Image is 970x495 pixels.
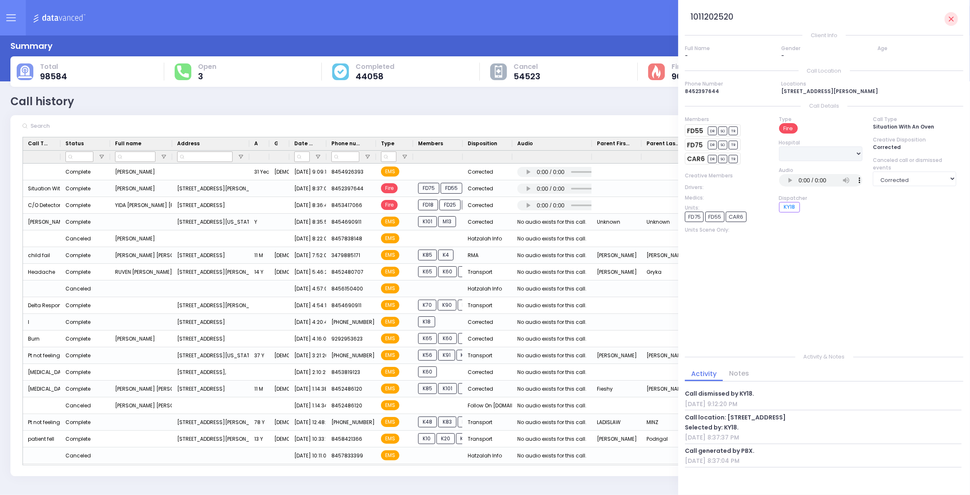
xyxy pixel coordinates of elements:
[289,347,326,364] div: [DATE] 3:21:26 PM
[65,283,91,294] div: Canceled
[172,264,249,280] div: [STREET_ADDRESS][PERSON_NAME]
[289,364,326,381] div: [DATE] 2:10:25 PM
[331,252,360,259] span: 3479885171
[642,414,691,431] div: MINZ
[517,283,587,294] div: No audio exists for this call.
[294,152,310,162] input: Date & Time Filter Input
[23,381,60,397] div: [MEDICAL_DATA]
[249,381,269,397] div: 11 M
[873,123,956,131] div: Situation With An Oven
[781,52,867,60] div: -
[418,183,439,194] span: FD75
[334,65,347,78] img: cause-cover.svg
[438,383,457,394] span: K101
[708,126,717,135] span: DR
[517,267,587,278] div: No audio exists for this call.
[418,366,437,377] span: K60
[456,350,475,361] span: K69
[873,116,956,123] div: Call Type
[418,333,437,344] span: K65
[779,139,862,146] div: Hospital
[249,264,269,280] div: 14 Y
[331,202,362,209] span: 8453417066
[685,413,962,422] div: Call location: [STREET_ADDRESS]
[23,414,942,431] div: Press SPACE to select this row.
[517,317,587,328] div: No audio exists for this call.
[65,384,90,394] div: Complete
[274,140,278,147] span: Gender
[289,414,326,431] div: [DATE] 12:48:40 PM
[294,140,315,147] span: Date & Time
[65,350,90,361] div: Complete
[289,447,326,464] div: [DATE] 10:11:02 AM
[438,300,456,311] span: K90
[23,364,60,381] div: [MEDICAL_DATA]
[110,230,172,247] div: [PERSON_NAME]
[463,364,512,381] div: Corrected
[418,140,443,147] span: Members
[708,141,717,149] span: DR
[28,118,153,134] input: Search
[468,140,497,147] span: Disposition
[331,369,360,376] span: 8453819123
[685,226,768,234] div: Units Scene Only:
[877,45,963,52] div: Age
[687,156,705,162] a: CAR6
[331,140,364,147] span: Phone number
[642,264,691,280] div: Gryka
[685,400,962,409] div: [DATE] 9:12:20 PM
[289,264,326,280] div: [DATE] 5:46:24 PM
[65,217,90,227] div: Complete
[110,247,172,264] div: [PERSON_NAME] [PERSON_NAME]
[685,31,963,40] p: Client Info
[463,431,512,447] div: Transport
[65,140,84,147] span: Status
[98,154,105,160] button: Open Filter Menu
[10,40,53,52] div: Summary
[289,431,326,447] div: [DATE] 10:33:12 AM
[177,140,200,147] span: Address
[65,367,90,378] div: Complete
[685,88,771,95] div: 8452397644
[249,214,269,230] div: Y
[110,381,172,397] div: [PERSON_NAME] [PERSON_NAME]
[172,364,249,381] div: [STREET_ADDRESS],
[672,63,692,71] span: Fire
[642,214,691,230] div: Unknown
[438,350,455,361] span: K91
[642,247,691,264] div: [PERSON_NAME]
[289,180,326,197] div: [DATE] 8:37:04 PM
[331,268,363,275] span: 8452480707
[381,367,399,377] span: EMS
[172,314,249,331] div: [STREET_ADDRESS]
[110,331,172,347] div: [PERSON_NAME]
[438,250,454,260] span: K4
[517,333,587,344] div: No audio exists for this call.
[463,180,512,197] div: Corrected
[418,350,437,361] span: K56
[23,214,60,230] div: [PERSON_NAME] Response - OD/Poisoning C
[438,333,457,344] span: K60
[718,141,727,149] span: SO
[873,144,956,151] div: Corrected
[115,152,155,162] input: Full name Filter Input
[249,414,269,431] div: 78 Y
[685,204,768,212] div: Units:
[289,331,326,347] div: [DATE] 4:16:08 PM
[592,247,642,264] div: [PERSON_NAME]
[33,13,88,23] img: Logo
[177,66,189,77] img: total-response.svg
[685,67,963,75] p: Call Location
[705,212,724,222] div: FD55
[517,233,587,244] div: No audio exists for this call.
[873,136,956,144] div: Creative Disposition
[289,247,326,264] div: [DATE] 7:52:05 PM
[690,12,733,23] h3: 1011202520
[592,214,642,230] div: Unknown
[642,431,691,447] div: Podrigal
[463,280,512,297] div: Hatzalah Info
[269,164,289,180] div: [DEMOGRAPHIC_DATA]
[289,230,326,247] div: [DATE] 8:22:09 PM
[418,216,437,227] span: K101
[642,347,691,364] div: [PERSON_NAME]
